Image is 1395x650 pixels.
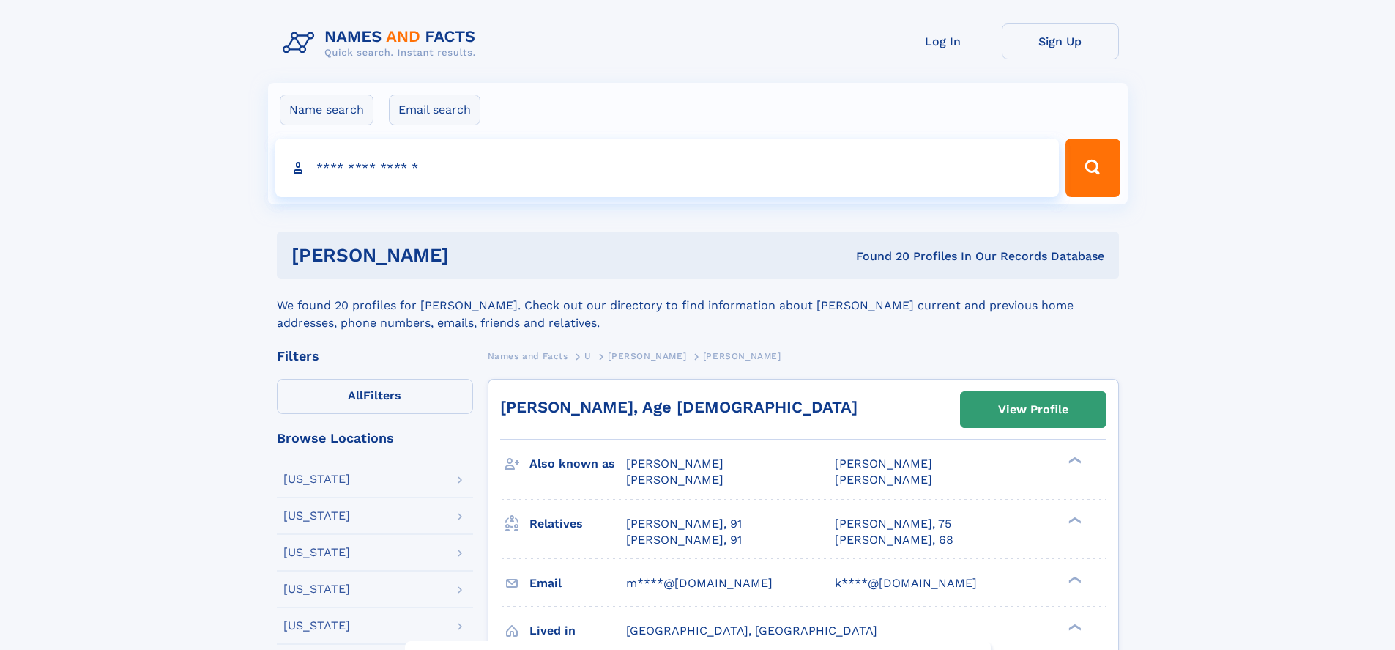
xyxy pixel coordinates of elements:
[608,351,686,361] span: [PERSON_NAME]
[529,511,626,536] h3: Relatives
[608,347,686,365] a: [PERSON_NAME]
[277,432,473,445] div: Browse Locations
[283,473,350,485] div: [US_STATE]
[703,351,781,361] span: [PERSON_NAME]
[277,23,488,63] img: Logo Names and Facts
[275,139,1060,197] input: search input
[283,547,350,558] div: [US_STATE]
[584,351,592,361] span: U
[283,620,350,632] div: [US_STATE]
[626,624,877,638] span: [GEOGRAPHIC_DATA], [GEOGRAPHIC_DATA]
[652,248,1104,265] div: Found 20 Profiles In Our Records Database
[348,388,363,402] span: All
[998,393,1068,426] div: View Profile
[277,379,473,414] label: Filters
[500,398,858,416] a: [PERSON_NAME], Age [DEMOGRAPHIC_DATA]
[1065,575,1082,584] div: ❯
[389,95,480,125] label: Email search
[1065,456,1082,465] div: ❯
[529,571,626,596] h3: Email
[835,532,953,548] a: [PERSON_NAME], 68
[283,583,350,595] div: [US_STATE]
[283,510,350,522] div: [US_STATE]
[584,347,592,365] a: U
[1065,515,1082,525] div: ❯
[280,95,373,125] label: Name search
[277,279,1119,332] div: We found 20 profiles for [PERSON_NAME]. Check out our directory to find information about [PERSON...
[529,451,626,476] h3: Also known as
[835,457,932,470] span: [PERSON_NAME]
[529,618,626,643] h3: Lived in
[626,532,742,548] a: [PERSON_NAME], 91
[626,457,723,470] span: [PERSON_NAME]
[626,516,742,532] a: [PERSON_NAME], 91
[885,23,1002,59] a: Log In
[277,350,473,363] div: Filters
[1002,23,1119,59] a: Sign Up
[488,347,568,365] a: Names and Facts
[835,516,951,532] a: [PERSON_NAME], 75
[626,473,723,487] span: [PERSON_NAME]
[1065,139,1120,197] button: Search Button
[291,246,652,265] h1: [PERSON_NAME]
[835,473,932,487] span: [PERSON_NAME]
[961,392,1106,427] a: View Profile
[1065,622,1082,632] div: ❯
